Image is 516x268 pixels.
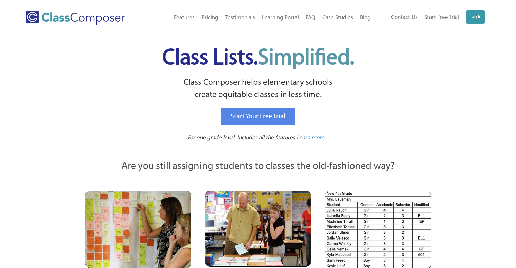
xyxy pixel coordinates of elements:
img: Teachers Looking at Sticky Notes [85,191,191,268]
p: Are you still assigning students to classes the old-fashioned way? [85,159,431,174]
a: Contact Us [388,10,421,25]
img: Blue and Pink Paper Cards [205,191,311,266]
span: For one grade level. Includes all the features. [188,135,297,141]
nav: Header Menu [147,11,374,25]
a: Blog [357,11,374,25]
img: Class Composer [26,11,125,25]
span: Start Your Free Trial [231,113,285,120]
span: Class Lists. [162,47,354,69]
a: Features [171,11,198,25]
a: Case Studies [319,11,357,25]
nav: Header Menu [374,10,485,25]
a: Start Your Free Trial [221,108,295,125]
a: Testimonials [222,11,259,25]
a: Pricing [198,11,222,25]
a: Start Free Trial [421,10,462,25]
a: Log In [466,10,485,24]
a: FAQ [302,11,319,25]
a: Learn more. [297,134,326,142]
span: Simplified. [258,47,354,69]
p: Class Composer helps elementary schools create equitable classes in less time. [84,77,432,101]
a: Learning Portal [259,11,302,25]
span: Learn more. [297,135,326,141]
